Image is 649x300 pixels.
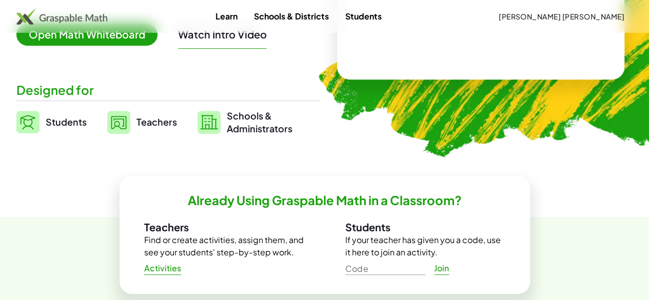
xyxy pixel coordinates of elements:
span: Teachers [136,116,177,128]
img: svg%3e [16,111,40,133]
span: Activities [144,263,182,274]
div: Designed for [16,82,321,98]
a: Schools &Administrators [198,109,292,135]
a: Teachers [107,109,177,135]
span: Schools & Administrators [227,109,292,135]
button: Watch Intro Video [178,28,267,41]
a: Schools & Districts [246,7,337,26]
button: [PERSON_NAME] [PERSON_NAME] [490,7,633,26]
a: Open Math Whiteboard [16,30,166,41]
h2: Already Using Graspable Math in a Classroom? [188,192,462,208]
a: Join [425,259,458,277]
a: Activities [136,259,190,277]
span: [PERSON_NAME] [PERSON_NAME] [498,12,624,21]
span: Open Math Whiteboard [16,24,158,46]
img: svg%3e [198,111,221,134]
h3: Students [345,221,505,234]
p: If your teacher has given you a code, use it here to join an activity. [345,234,505,258]
a: Learn [207,7,246,26]
span: Join [434,263,449,274]
span: Students [46,116,87,128]
a: Students [337,7,390,26]
p: Find or create activities, assign them, and see your students' step-by-step work. [144,234,304,258]
a: Students [16,109,87,135]
img: svg%3e [107,111,130,134]
h3: Teachers [144,221,304,234]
